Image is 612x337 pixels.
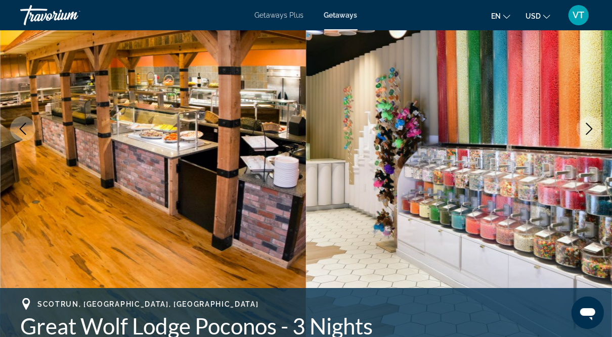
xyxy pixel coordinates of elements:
[565,5,592,26] button: User Menu
[577,116,602,141] button: Next image
[10,116,35,141] button: Previous image
[255,11,304,19] a: Getaways Plus
[526,12,541,20] span: USD
[324,11,358,19] a: Getaways
[491,9,510,23] button: Change language
[573,10,585,20] span: VT
[526,9,550,23] button: Change currency
[572,297,604,329] iframe: Button to launch messaging window
[37,300,259,308] span: Scotrun, [GEOGRAPHIC_DATA], [GEOGRAPHIC_DATA]
[491,12,501,20] span: en
[20,2,121,28] a: Travorium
